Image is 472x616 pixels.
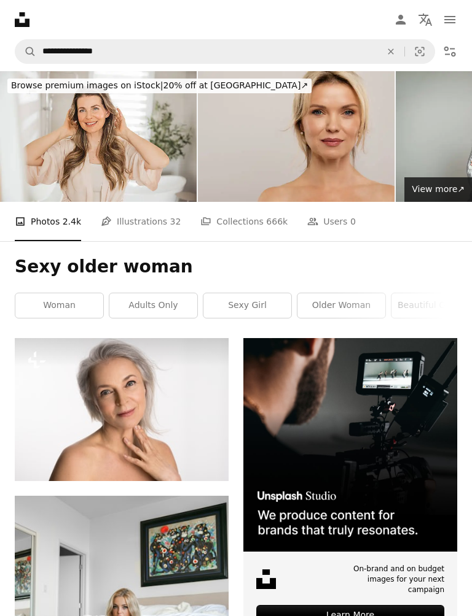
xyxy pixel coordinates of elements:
[15,338,229,480] img: Isolated shot of cheerful aged woman with healthy glowing skin and happy smile touching neck gent...
[438,39,462,64] button: Filters
[200,202,288,241] a: Collections 666k
[11,80,163,90] span: Browse premium images on iStock |
[15,256,457,278] h1: Sexy older woman
[266,215,288,228] span: 666k
[297,293,385,318] a: older woman
[15,404,229,415] a: Isolated shot of cheerful aged woman with healthy glowing skin and happy smile touching neck gent...
[256,569,276,589] img: file-1631678316303-ed18b8b5cb9cimage
[198,71,395,202] img: Cheery smiling beautiful middle aged half-naked blonde woman looking at copy space for advertisem...
[109,293,197,318] a: adults only
[15,12,29,27] a: Home — Unsplash
[404,177,472,202] a: View more↗
[405,40,435,63] button: Visual search
[15,39,435,64] form: Find visuals sitewide
[438,7,462,32] button: Menu
[170,215,181,228] span: 32
[203,293,291,318] a: sexy girl
[388,7,413,32] a: Log in / Sign up
[11,80,308,90] span: 20% off at [GEOGRAPHIC_DATA] ↗
[350,215,356,228] span: 0
[412,184,465,194] span: View more ↗
[15,293,103,318] a: woman
[101,202,181,241] a: Illustrations 32
[243,338,457,552] img: file-1715652217532-464736461acbimage
[413,7,438,32] button: Language
[345,564,444,595] span: On-brand and on budget images for your next campaign
[377,40,404,63] button: Clear
[15,40,36,63] button: Search Unsplash
[307,202,356,241] a: Users 0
